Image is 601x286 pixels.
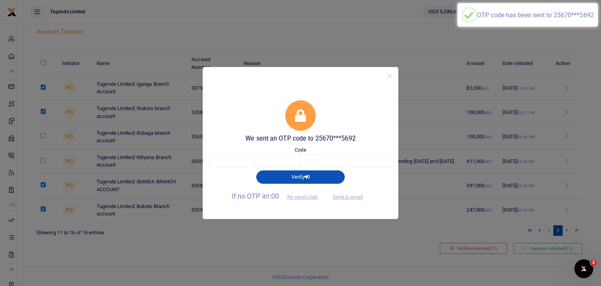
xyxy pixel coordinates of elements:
[268,192,279,200] span: !:00
[384,70,395,81] button: Close
[574,259,593,278] iframe: Intercom live chat
[256,170,345,184] button: Verify
[232,192,325,200] span: If no OTP in
[477,11,594,19] div: OTP code has been sent to 25670***5692
[295,146,306,154] label: Code
[209,135,392,143] h5: We sent an OTP code to 25670***5692
[590,259,597,266] span: 2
